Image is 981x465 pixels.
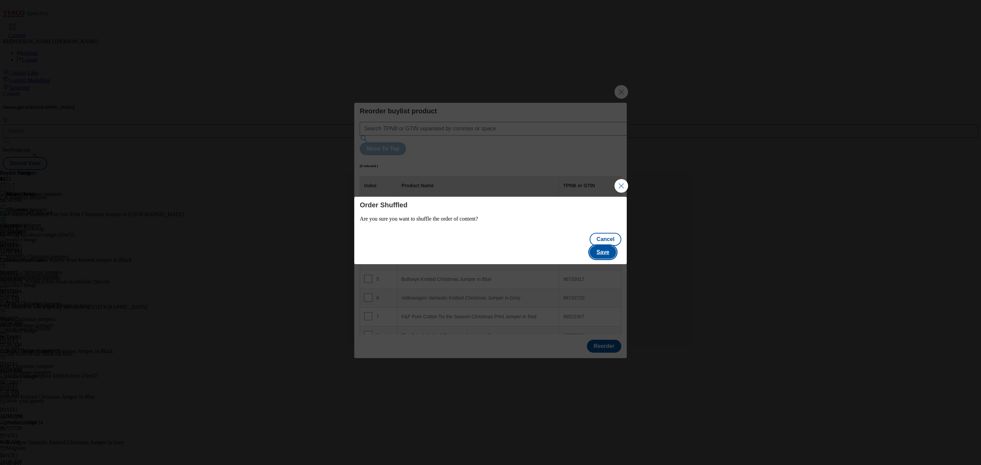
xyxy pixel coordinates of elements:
button: Close Modal [614,179,628,193]
div: Modal [354,197,627,264]
h4: Order Shuffled [360,201,621,209]
button: Save [590,246,616,259]
button: Cancel [590,233,621,246]
p: Are you sure you want to shuffle the order of content? [360,216,621,222]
